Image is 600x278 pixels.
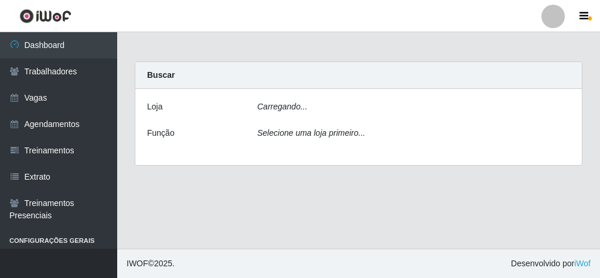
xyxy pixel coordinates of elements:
span: Desenvolvido por [511,258,591,270]
label: Função [147,127,175,139]
label: Loja [147,101,162,113]
img: CoreUI Logo [19,9,71,23]
span: IWOF [127,259,148,268]
a: iWof [574,259,591,268]
strong: Buscar [147,70,175,80]
span: © 2025 . [127,258,175,270]
i: Carregando... [257,102,308,111]
i: Selecione uma loja primeiro... [257,128,365,138]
